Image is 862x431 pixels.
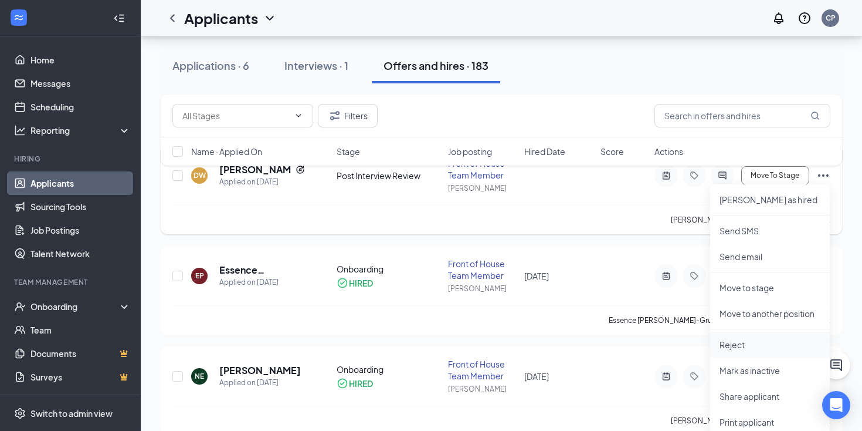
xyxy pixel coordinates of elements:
[219,364,301,377] h5: [PERSON_NAME]
[524,146,565,157] span: Hired Date
[172,58,249,73] div: Applications · 6
[671,416,830,426] p: [PERSON_NAME] has applied more than .
[687,271,701,281] svg: Tag
[659,372,673,381] svg: ActiveNote
[30,95,131,119] a: Scheduling
[772,11,786,25] svg: Notifications
[448,146,492,157] span: Job posting
[219,264,305,277] h5: Essence [PERSON_NAME]-Grubbbs
[810,111,820,120] svg: MagnifyingGlass
[349,277,373,289] div: HIRED
[448,284,517,294] div: [PERSON_NAME]
[165,11,179,25] svg: ChevronLeft
[30,171,131,195] a: Applicants
[337,363,440,375] div: Onboarding
[30,195,131,218] a: Sourcing Tools
[30,218,131,242] a: Job Postings
[687,372,701,381] svg: Tag
[219,377,301,389] div: Applied on [DATE]
[219,277,305,288] div: Applied on [DATE]
[448,183,517,193] div: [PERSON_NAME]
[263,11,277,25] svg: ChevronDown
[182,109,289,122] input: All Stages
[448,384,517,394] div: [PERSON_NAME]
[195,271,204,281] div: EP
[284,58,348,73] div: Interviews · 1
[600,146,624,157] span: Score
[14,154,128,164] div: Hiring
[524,271,549,281] span: [DATE]
[659,271,673,281] svg: ActiveNote
[294,111,303,120] svg: ChevronDown
[13,12,25,23] svg: WorkstreamLogo
[337,146,360,157] span: Stage
[30,72,131,95] a: Messages
[14,301,26,312] svg: UserCheck
[609,315,830,325] p: Essence [PERSON_NAME]-Grubbbs has applied more than .
[30,342,131,365] a: DocumentsCrown
[654,146,683,157] span: Actions
[822,351,850,379] button: ChatActive
[328,109,342,123] svg: Filter
[113,12,125,24] svg: Collapse
[14,277,128,287] div: Team Management
[337,277,348,289] svg: CheckmarkCircle
[524,371,549,382] span: [DATE]
[184,8,258,28] h1: Applicants
[822,391,850,419] div: Open Intercom Messenger
[337,378,348,389] svg: CheckmarkCircle
[30,365,131,389] a: SurveysCrown
[14,124,26,136] svg: Analysis
[318,104,378,127] button: Filter Filters
[829,358,843,372] svg: ChatActive
[826,13,836,23] div: CP
[337,263,440,275] div: Onboarding
[30,48,131,72] a: Home
[219,176,305,188] div: Applied on [DATE]
[30,318,131,342] a: Team
[654,104,830,127] input: Search in offers and hires
[671,215,830,225] p: [PERSON_NAME] has applied more than .
[30,242,131,265] a: Talent Network
[14,408,26,419] svg: Settings
[30,408,113,419] div: Switch to admin view
[448,358,517,382] div: Front of House Team Member
[349,378,373,389] div: HIRED
[797,11,812,25] svg: QuestionInfo
[384,58,488,73] div: Offers and hires · 183
[30,301,121,312] div: Onboarding
[195,371,204,381] div: NE
[448,258,517,281] div: Front of House Team Member
[30,124,131,136] div: Reporting
[191,146,262,157] span: Name · Applied On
